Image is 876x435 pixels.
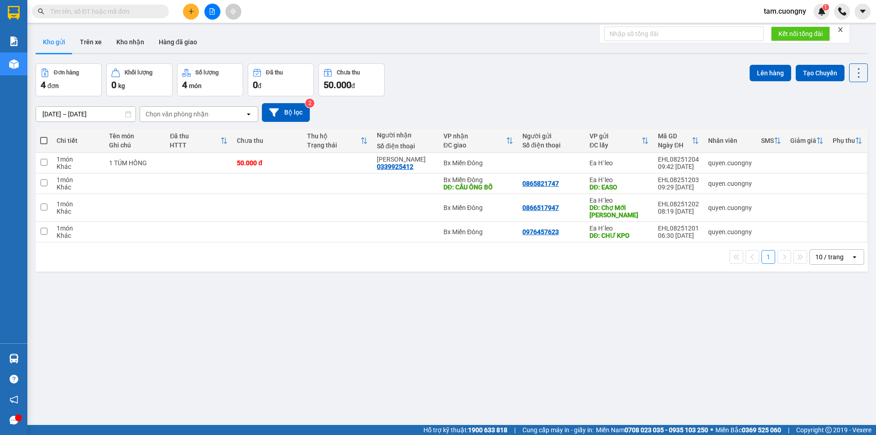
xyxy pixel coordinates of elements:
[708,204,752,211] div: quyen.cuongny
[788,425,789,435] span: |
[855,4,871,20] button: caret-down
[522,132,580,140] div: Người gửi
[468,426,507,434] strong: 1900 633 818
[253,79,258,90] span: 0
[47,82,59,89] span: đơn
[658,132,692,140] div: Mã GD
[38,8,44,15] span: search
[109,159,161,167] div: 1 TÚM HỒNG
[305,99,314,108] sup: 2
[708,137,752,144] div: Nhân viên
[658,200,699,208] div: EHL08251202
[57,208,100,215] div: Khác
[658,232,699,239] div: 06:30 [DATE]
[596,425,708,435] span: Miền Nam
[318,63,385,96] button: Chưa thu50.000đ
[589,225,649,232] div: Ea H`leo
[237,137,297,144] div: Chưa thu
[41,79,46,90] span: 4
[443,204,513,211] div: Bx Miền Đông
[151,31,204,53] button: Hàng đã giao
[50,6,158,16] input: Tìm tên, số ĐT hoặc mã đơn
[170,142,220,149] div: HTTT
[825,427,832,433] span: copyright
[204,4,220,20] button: file-add
[796,65,845,81] button: Tạo Chuyến
[859,7,867,16] span: caret-down
[54,69,79,76] div: Đơn hàng
[377,156,434,163] div: Cô Phương
[658,225,699,232] div: EHL08251201
[111,79,116,90] span: 0
[443,159,513,167] div: Bx Miền Đông
[658,142,692,149] div: Ngày ĐH
[708,228,752,236] div: quyen.cuongny
[9,59,19,69] img: warehouse-icon
[589,132,641,140] div: VP gửi
[443,132,506,140] div: VP nhận
[377,142,434,150] div: Số điện thoại
[165,129,232,153] th: Toggle SortBy
[73,31,109,53] button: Trên xe
[742,426,781,434] strong: 0369 525 060
[756,129,786,153] th: Toggle SortBy
[585,129,653,153] th: Toggle SortBy
[57,176,100,183] div: 1 món
[183,4,199,20] button: plus
[824,4,827,10] span: 1
[57,232,100,239] div: Khác
[188,8,194,15] span: plus
[443,176,513,183] div: Bx Miền Đông
[109,31,151,53] button: Kho nhận
[170,132,220,140] div: Đã thu
[443,183,513,191] div: DĐ: CẦU ÔNG BỐ
[237,159,297,167] div: 50.000 đ
[125,69,152,76] div: Khối lượng
[323,79,351,90] span: 50.000
[761,137,774,144] div: SMS
[658,163,699,170] div: 09:42 [DATE]
[589,204,649,219] div: DĐ: Chợ Mới Phan Drang
[815,252,844,262] div: 10 / trang
[106,63,172,96] button: Khối lượng0kg
[658,208,699,215] div: 08:19 [DATE]
[10,395,18,404] span: notification
[522,204,559,211] div: 0866517947
[708,180,752,187] div: quyen.cuongny
[710,428,713,432] span: ⚪️
[57,156,100,163] div: 1 món
[589,232,649,239] div: DĐ: CHƯ KPO
[109,132,161,140] div: Tên món
[522,142,580,149] div: Số điện thoại
[443,142,506,149] div: ĐC giao
[514,425,516,435] span: |
[771,26,830,41] button: Kết nối tổng đài
[837,26,844,33] span: close
[818,7,826,16] img: icon-new-feature
[589,176,649,183] div: Ea H`leo
[708,159,752,167] div: quyen.cuongny
[715,425,781,435] span: Miền Bắc
[245,110,252,118] svg: open
[337,69,360,76] div: Chưa thu
[195,69,219,76] div: Số lượng
[109,142,161,149] div: Ghi chú
[266,69,283,76] div: Đã thu
[209,8,215,15] span: file-add
[658,156,699,163] div: EHL08251204
[57,163,100,170] div: Khác
[177,63,243,96] button: Số lượng4món
[625,426,708,434] strong: 0708 023 035 - 0935 103 250
[443,228,513,236] div: Bx Miền Đông
[589,142,641,149] div: ĐC lấy
[230,8,236,15] span: aim
[258,82,261,89] span: đ
[351,82,355,89] span: đ
[262,103,310,122] button: Bộ lọc
[838,7,846,16] img: phone-icon
[653,129,704,153] th: Toggle SortBy
[36,107,136,121] input: Select a date range.
[57,183,100,191] div: Khác
[9,354,19,363] img: warehouse-icon
[302,129,372,153] th: Toggle SortBy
